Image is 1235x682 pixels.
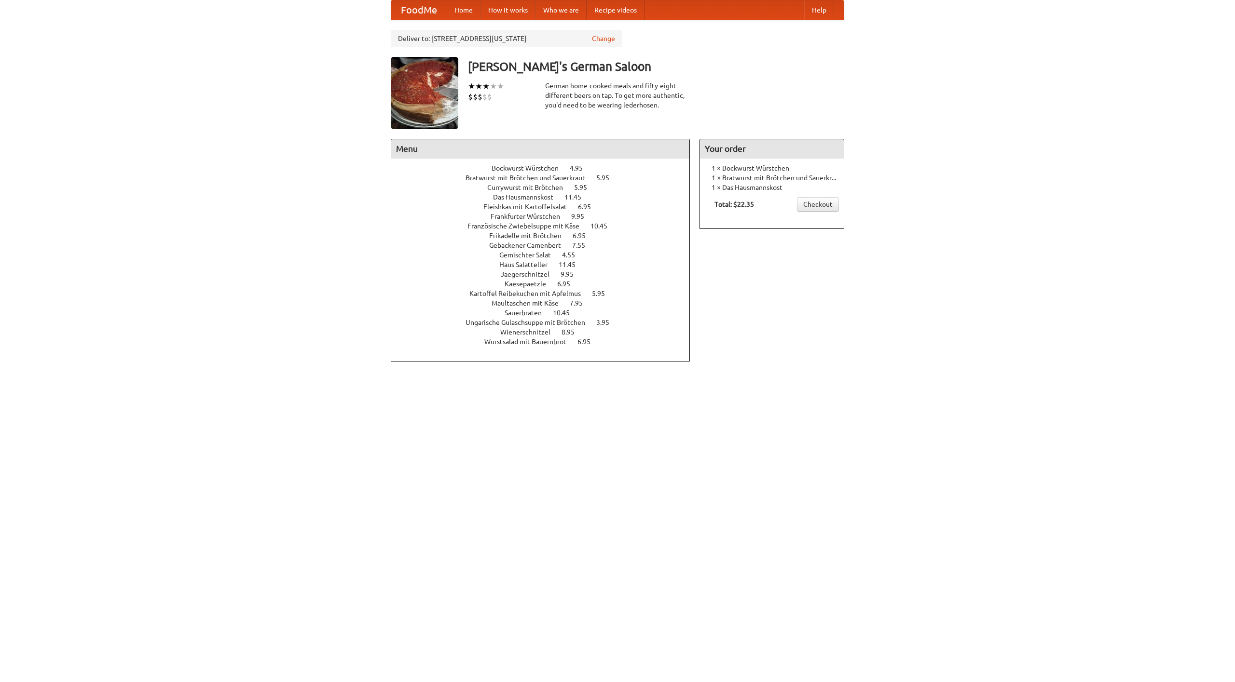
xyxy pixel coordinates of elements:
a: Frikadelle mit Brötchen 6.95 [489,232,604,240]
span: 6.95 [577,338,600,346]
span: Jaegerschnitzel [501,270,559,278]
a: Gebackener Camenbert 7.55 [489,241,603,249]
a: Sauerbraten 10.45 [505,309,588,317]
a: Jaegerschnitzel 9.95 [501,270,591,278]
span: 5.95 [592,290,615,297]
a: Das Hausmannskost 11.45 [493,193,599,201]
span: Currywurst mit Brötchen [487,184,573,191]
a: Fleishkas mit Kartoffelsalat 6.95 [483,203,609,211]
a: Frankfurter Würstchen 9.95 [491,213,602,220]
a: Bockwurst Würstchen 4.95 [492,164,601,172]
h4: Your order [700,139,844,159]
a: Maultaschen mit Käse 7.95 [492,299,601,307]
span: 3.95 [596,319,619,326]
span: 9.95 [561,270,583,278]
div: Deliver to: [STREET_ADDRESS][US_STATE] [391,30,622,47]
span: Ungarische Gulaschsuppe mit Brötchen [466,319,595,326]
span: Frikadelle mit Brötchen [489,232,571,240]
li: ★ [482,81,490,92]
li: $ [487,92,492,102]
li: ★ [475,81,482,92]
span: 11.45 [559,261,585,268]
span: Sauerbraten [505,309,551,317]
span: Wienerschnitzel [500,328,560,336]
span: 8.95 [562,328,584,336]
a: Kaesepaetzle 6.95 [505,280,588,288]
a: Change [592,34,615,43]
span: Kartoffel Reibekuchen mit Apfelmus [469,290,590,297]
span: 5.95 [574,184,597,191]
span: Wurstsalad mit Bauernbrot [484,338,576,346]
a: Help [804,0,834,20]
li: $ [482,92,487,102]
span: Das Hausmannskost [493,193,563,201]
a: Home [447,0,480,20]
h3: [PERSON_NAME]'s German Saloon [468,57,844,76]
span: 7.95 [570,299,592,307]
span: 9.95 [571,213,594,220]
a: Kartoffel Reibekuchen mit Apfelmus 5.95 [469,290,623,297]
span: Gemischter Salat [499,251,561,259]
li: ★ [497,81,504,92]
span: 7.55 [572,241,595,249]
span: Kaesepaetzle [505,280,556,288]
li: 1 × Bratwurst mit Brötchen und Sauerkraut [705,173,839,183]
li: ★ [468,81,475,92]
li: 1 × Bockwurst Würstchen [705,163,839,173]
img: angular.jpg [391,57,458,129]
li: $ [473,92,478,102]
a: Recipe videos [587,0,645,20]
span: 11.45 [564,193,591,201]
span: Gebackener Camenbert [489,241,571,249]
a: Französische Zwiebelsuppe mit Käse 10.45 [467,222,625,230]
span: Französische Zwiebelsuppe mit Käse [467,222,589,230]
span: 10.45 [553,309,579,317]
li: $ [468,92,473,102]
a: Haus Salatteller 11.45 [499,261,593,268]
a: Wurstsalad mit Bauernbrot 6.95 [484,338,608,346]
span: 4.55 [562,251,585,259]
a: Bratwurst mit Brötchen und Sauerkraut 5.95 [466,174,627,182]
a: How it works [480,0,535,20]
li: ★ [490,81,497,92]
span: Bockwurst Würstchen [492,164,568,172]
div: German home-cooked meals and fifty-eight different beers on tap. To get more authentic, you'd nee... [545,81,690,110]
a: Currywurst mit Brötchen 5.95 [487,184,605,191]
h4: Menu [391,139,689,159]
li: 1 × Das Hausmannskost [705,183,839,192]
a: Who we are [535,0,587,20]
span: 6.95 [573,232,595,240]
a: Ungarische Gulaschsuppe mit Brötchen 3.95 [466,319,627,326]
a: Wienerschnitzel 8.95 [500,328,592,336]
span: Maultaschen mit Käse [492,299,568,307]
a: Checkout [797,197,839,212]
span: 6.95 [557,280,580,288]
span: Frankfurter Würstchen [491,213,570,220]
a: Gemischter Salat 4.55 [499,251,593,259]
span: 4.95 [570,164,592,172]
span: Fleishkas mit Kartoffelsalat [483,203,576,211]
span: 5.95 [596,174,619,182]
span: 6.95 [578,203,601,211]
span: 10.45 [590,222,617,230]
b: Total: $22.35 [714,201,754,208]
li: $ [478,92,482,102]
span: Haus Salatteller [499,261,557,268]
span: Bratwurst mit Brötchen und Sauerkraut [466,174,595,182]
a: FoodMe [391,0,447,20]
